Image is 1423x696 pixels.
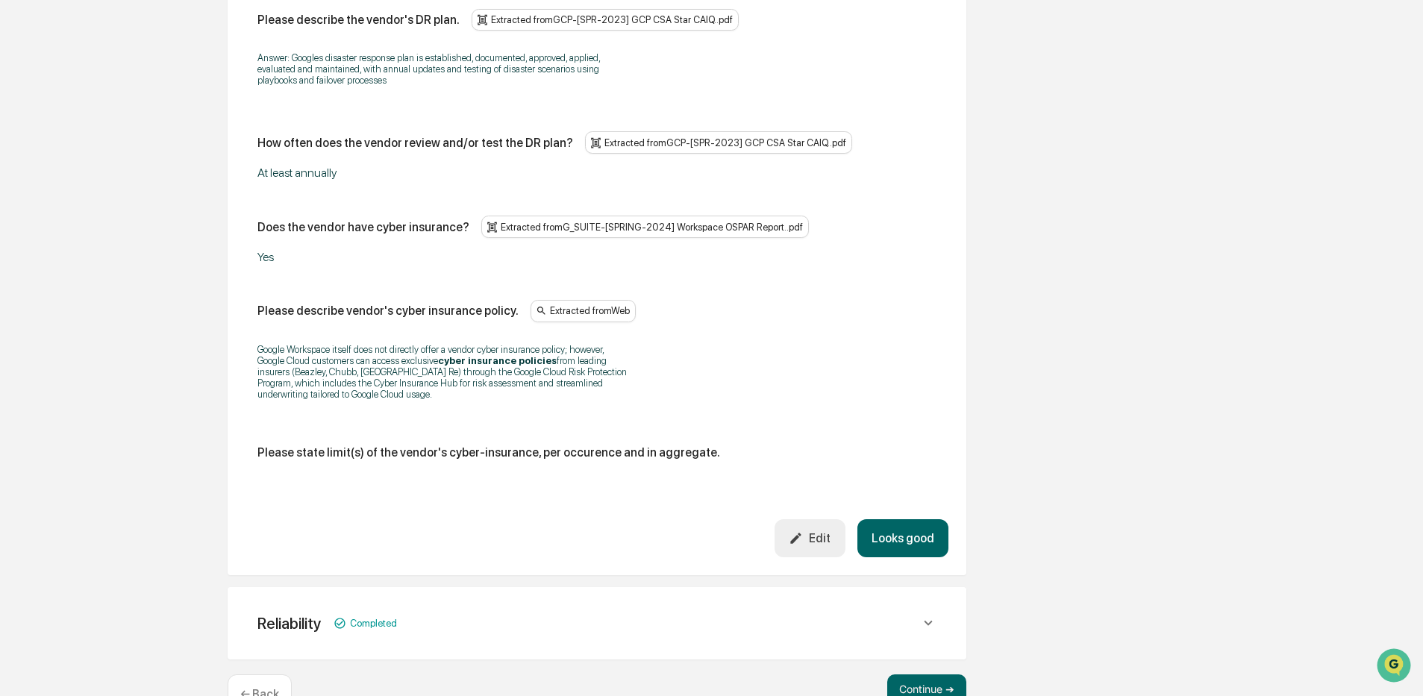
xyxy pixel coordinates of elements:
strong: cyber insurance policies [438,355,557,366]
a: 🖐️Preclearance [9,182,102,209]
a: Powered byPylon [105,252,181,264]
p: Google Workspace itself does not directly offer a vendor cyber insurance policy; however, Google ... [257,344,631,400]
p: How can we help? [15,31,272,55]
div: 🔎 [15,218,27,230]
div: Extracted from GCP-[SPR-2023] GCP CSA Star CAIQ..pdf [472,9,739,31]
div: Edit [789,531,831,545]
div: ReliabilityCompleted [245,605,948,642]
div: At least annually [257,166,631,180]
button: Looks good [857,519,948,557]
div: Please state limit(s) of the vendor's cyber-insurance, per occurence and in aggregate. [257,445,720,460]
div: 🖐️ [15,189,27,201]
div: How often does the vendor review and/or test the DR plan? [257,136,573,150]
p: Answer: Googles disaster response plan is established, documented, approved, applied, evaluated a... [257,52,631,86]
img: 1746055101610-c473b297-6a78-478c-a979-82029cc54cd1 [15,114,42,141]
div: Extracted from G_SUITE-[SPRING-2024] Workspace OSPAR Report..pdf [481,216,809,238]
span: Data Lookup [30,216,94,231]
a: 🔎Data Lookup [9,210,100,237]
button: Start new chat [254,119,272,137]
div: Start new chat [51,114,245,129]
div: Please describe the vendor's DR plan. [257,13,460,27]
span: Attestations [123,188,185,203]
a: 🗄️Attestations [102,182,191,209]
div: Please describe vendor's cyber insurance policy. [257,304,519,318]
div: Yes [257,250,631,264]
div: Reliability [257,614,322,633]
span: Preclearance [30,188,96,203]
span: Pylon [148,253,181,264]
div: Extracted from GCP-[SPR-2023] GCP CSA Star CAIQ..pdf [585,131,852,154]
iframe: Open customer support [1375,647,1416,687]
div: We're available if you need us! [51,129,189,141]
div: Does the vendor have cyber insurance? [257,220,469,234]
div: 🗄️ [108,189,120,201]
div: Extracted from Web [531,300,636,322]
span: Completed [350,618,397,629]
button: Edit [775,519,845,557]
